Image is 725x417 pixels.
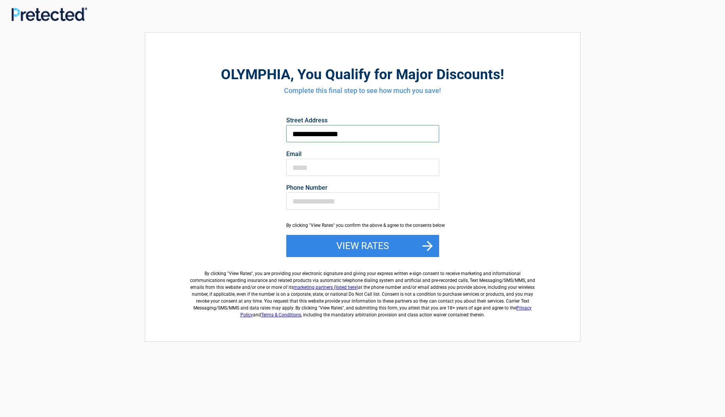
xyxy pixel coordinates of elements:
label: Phone Number [286,185,439,191]
div: By clicking "View Rates" you confirm the above & agree to the consents below [286,222,439,229]
span: View Rates [229,271,251,276]
label: By clicking " ", you are providing your electronic signature and giving your express written e-si... [187,264,538,318]
h4: Complete this final step to see how much you save! [187,86,538,96]
button: View Rates [286,235,439,257]
a: marketing partners (listed here) [294,285,358,290]
label: Email [286,151,439,157]
span: OLYMPHIA [221,66,290,83]
label: Street Address [286,117,439,124]
img: Main Logo [11,7,87,21]
h2: , You Qualify for Major Discounts! [187,65,538,84]
a: Terms & Conditions [261,312,301,318]
a: Privacy Policy [240,305,532,318]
